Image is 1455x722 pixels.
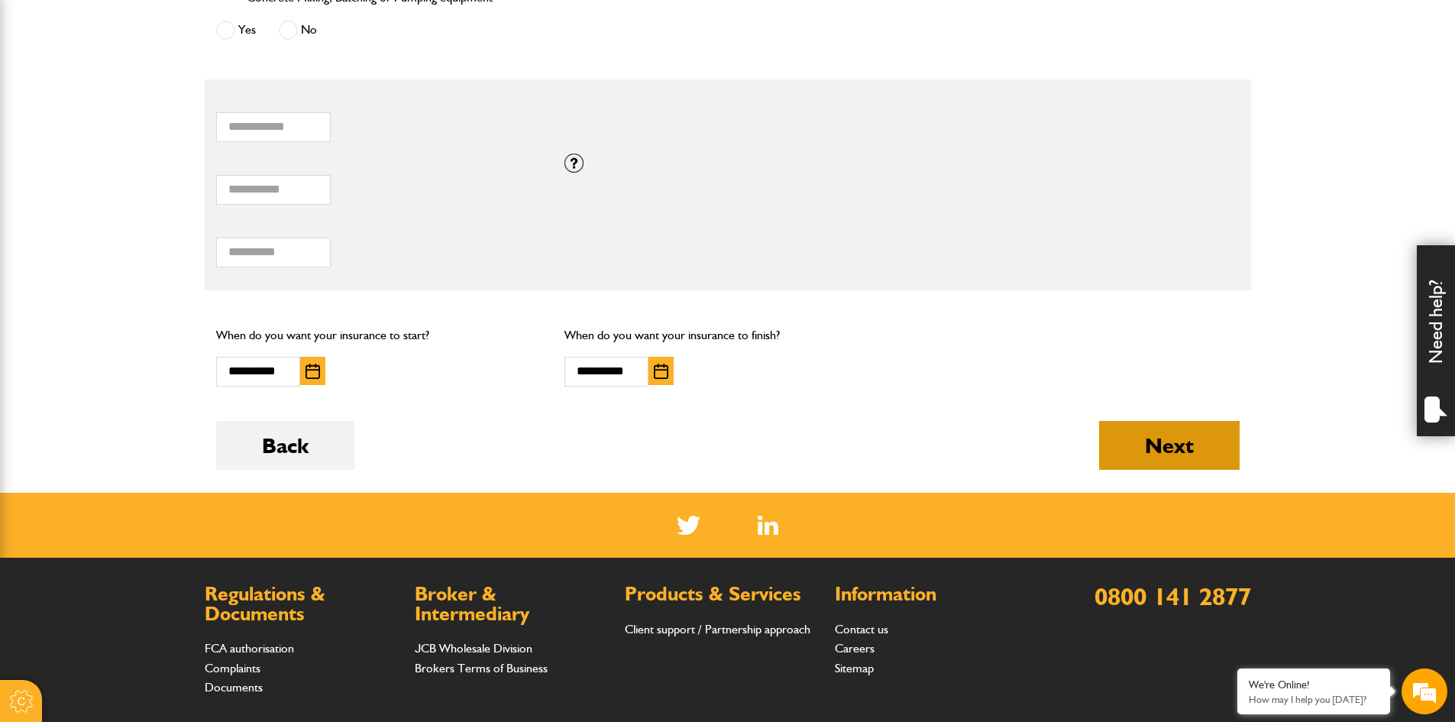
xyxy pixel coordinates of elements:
h2: Information [835,584,1030,604]
p: How may I help you today? [1249,694,1379,705]
a: JCB Wholesale Division [415,641,532,656]
a: 0800 141 2877 [1094,581,1251,611]
input: Enter your email address [20,186,279,220]
a: LinkedIn [758,516,778,535]
label: No [279,21,317,40]
a: FCA authorisation [205,641,294,656]
button: Back [216,421,354,470]
img: Choose date [654,364,668,379]
a: Client support / Partnership approach [625,622,810,636]
div: Minimize live chat window [251,8,287,44]
textarea: Type your message and hit 'Enter' [20,277,279,458]
img: Twitter [677,516,700,535]
input: Enter your last name [20,141,279,175]
label: Yes [216,21,256,40]
em: Start Chat [208,471,277,491]
a: Brokers Terms of Business [415,661,548,675]
a: Careers [835,641,875,656]
a: Documents [205,680,263,694]
img: Linked In [758,516,778,535]
img: d_20077148190_company_1631870298795_20077148190 [26,85,64,106]
h2: Regulations & Documents [205,584,399,623]
div: We're Online! [1249,678,1379,691]
button: Next [1099,421,1240,470]
a: Complaints [205,661,260,675]
p: When do you want your insurance to finish? [564,325,891,345]
p: When do you want your insurance to start? [216,325,542,345]
img: Choose date [306,364,320,379]
div: Chat with us now [79,86,257,105]
h2: Products & Services [625,584,820,604]
input: Enter your phone number [20,231,279,265]
a: Contact us [835,622,888,636]
a: Sitemap [835,661,874,675]
h2: Broker & Intermediary [415,584,609,623]
div: Need help? [1417,245,1455,436]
